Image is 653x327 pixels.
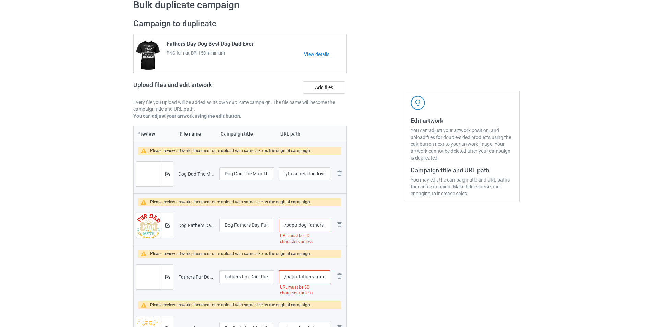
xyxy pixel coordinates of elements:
div: You may edit the campaign title and URL paths for each campaign. Make title concise and engaging ... [411,176,515,197]
img: warning [141,303,150,308]
a: View details [304,51,346,58]
img: warning [141,200,150,205]
h2: Upload files and edit artwork [133,81,261,94]
img: svg+xml;base64,PD94bWwgdmVyc2lvbj0iMS4wIiBlbmNvZGluZz0iVVRGLTgiPz4KPHN2ZyB3aWR0aD0iMjhweCIgaGVpZ2... [335,169,343,177]
div: Please review artwork placement or re-upload with same size as the original campaign. [150,147,311,155]
img: original.png [136,162,161,191]
img: warning [141,251,150,256]
img: warning [141,148,150,153]
p: Every file you upload will be added as its own duplicate campaign. The file name will become the ... [133,99,347,113]
h3: Edit artwork [411,117,515,125]
h2: Campaign to duplicate [133,19,347,29]
img: original.png [136,213,161,243]
span: PNG format, DPI 150 minimum [167,50,304,57]
img: svg+xml;base64,PD94bWwgdmVyc2lvbj0iMS4wIiBlbmNvZGluZz0iVVRGLTgiPz4KPHN2ZyB3aWR0aD0iMTRweCIgaGVpZ2... [165,172,170,176]
div: Fathers Fur Dad The Man The Myth The Snack Dealer.png [178,273,215,280]
div: Dog Dad The Man The Myth Snack Dealer - Dog Lover.png [178,171,215,177]
h3: Campaign title and URL path [411,166,515,174]
label: Add files [303,81,345,94]
div: Please review artwork placement or re-upload with same size as the original campaign. [150,301,311,309]
th: Campaign title [217,126,277,142]
img: svg+xml;base64,PD94bWwgdmVyc2lvbj0iMS4wIiBlbmNvZGluZz0iVVRGLTgiPz4KPHN2ZyB3aWR0aD0iMTRweCIgaGVpZ2... [165,223,170,228]
div: You can adjust your artwork position, and upload files for double-sided products using the edit b... [411,127,515,161]
div: Dog Fathers Day Fur Dad The Man Myth Snack Dealer.png [178,222,215,229]
img: svg+xml;base64,PD94bWwgdmVyc2lvbj0iMS4wIiBlbmNvZGluZz0iVVRGLTgiPz4KPHN2ZyB3aWR0aD0iNDJweCIgaGVpZ2... [411,96,425,110]
img: svg+xml;base64,PD94bWwgdmVyc2lvbj0iMS4wIiBlbmNvZGluZz0iVVRGLTgiPz4KPHN2ZyB3aWR0aD0iMjhweCIgaGVpZ2... [335,272,343,280]
b: You can adjust your artwork using the edit button. [133,113,241,119]
div: URL must be 50 characters or less [279,283,330,297]
img: svg+xml;base64,PD94bWwgdmVyc2lvbj0iMS4wIiBlbmNvZGluZz0iVVRGLTgiPz4KPHN2ZyB3aWR0aD0iMjhweCIgaGVpZ2... [335,220,343,229]
img: svg+xml;base64,PD94bWwgdmVyc2lvbj0iMS4wIiBlbmNvZGluZz0iVVRGLTgiPz4KPHN2ZyB3aWR0aD0iMTRweCIgaGVpZ2... [165,275,170,279]
div: URL must be 50 characters or less [279,232,330,246]
div: Please review artwork placement or re-upload with same size as the original campaign. [150,198,311,206]
span: Fathers Day Dog Best Dog Dad Ever [167,40,254,50]
th: Preview [134,126,176,142]
img: original.png [136,265,161,294]
th: URL path [277,126,333,142]
th: File name [176,126,217,142]
div: Please review artwork placement or re-upload with same size as the original campaign. [150,250,311,258]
